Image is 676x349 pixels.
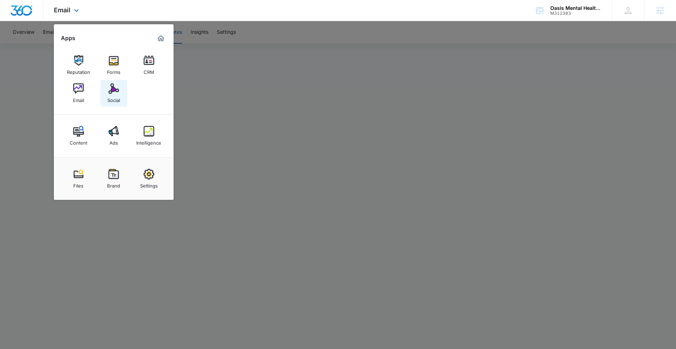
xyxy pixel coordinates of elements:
div: Reputation [67,66,90,75]
a: Content [65,122,92,149]
span: Email [54,6,70,14]
a: Intelligence [136,122,162,149]
div: CRM [144,66,154,75]
div: account id [550,11,602,16]
div: Intelligence [136,137,161,146]
a: Brand [100,165,127,192]
a: Forms [100,52,127,78]
a: Reputation [65,52,92,78]
div: Files [73,179,83,189]
div: Email [73,94,84,103]
div: Settings [140,179,158,189]
a: Settings [136,165,162,192]
div: account name [550,5,602,11]
h2: Apps [61,35,75,42]
div: Brand [107,179,120,189]
a: Ads [100,122,127,149]
a: Email [65,80,92,107]
div: Ads [109,137,118,146]
a: Files [65,165,92,192]
a: CRM [136,52,162,78]
div: Content [70,137,87,146]
div: Forms [107,66,120,75]
a: Marketing 360® Dashboard [155,33,167,44]
div: Social [107,94,120,103]
a: Social [100,80,127,107]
